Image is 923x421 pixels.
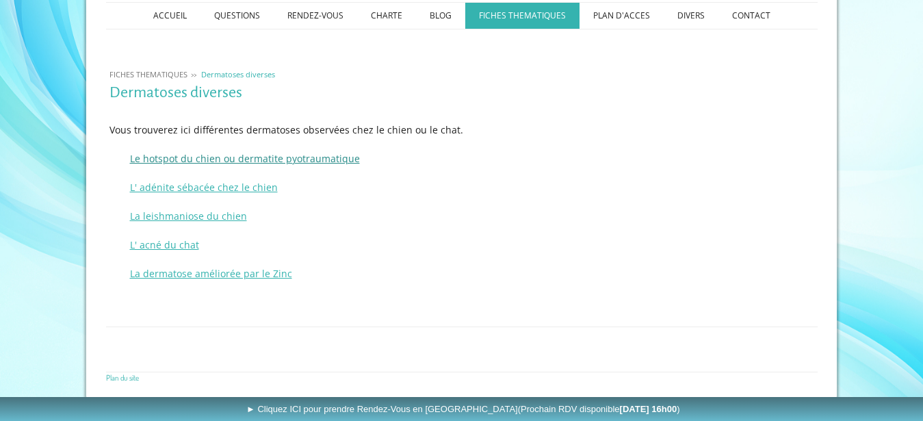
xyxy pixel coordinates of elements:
[201,69,275,79] span: Dermatoses diverses
[465,3,580,29] a: FICHES THEMATIQUES
[130,209,247,222] a: La leishmaniose du chien
[109,84,814,101] h1: Dermatoses diverses
[357,3,416,29] a: CHARTE
[198,69,278,79] a: Dermatoses diverses
[130,267,292,280] a: La dermatose améliorée par le Zinc
[109,69,187,79] span: FICHES THEMATIQUES
[106,372,139,383] a: Plan du site
[140,3,200,29] a: ACCUEIL
[130,181,278,194] a: L' adénite sébacée chez le chien
[664,3,718,29] a: DIVERS
[246,404,680,414] span: ► Cliquez ICI pour prendre Rendez-Vous en [GEOGRAPHIC_DATA]
[106,69,191,79] a: FICHES THEMATIQUES
[718,3,784,29] a: CONTACT
[200,3,274,29] a: QUESTIONS
[130,238,199,251] a: L' acné du chat
[274,3,357,29] a: RENDEZ-VOUS
[620,404,677,414] b: [DATE] 16h00
[130,152,360,165] a: Le hotspot du chien ou dermatite pyotraumatique
[580,3,664,29] a: PLAN D'ACCES
[518,404,680,414] span: (Prochain RDV disponible )
[416,3,465,29] a: BLOG
[109,123,814,137] p: Vous trouverez ici différentes dermatoses observées chez le chien ou le chat.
